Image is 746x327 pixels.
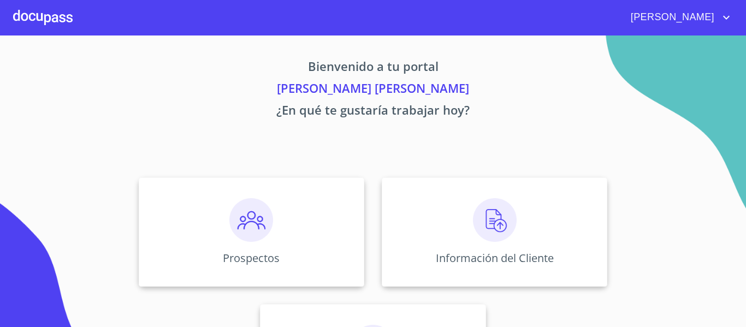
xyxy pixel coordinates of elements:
[37,101,709,123] p: ¿En qué te gustaría trabajar hoy?
[473,198,517,242] img: carga.png
[623,9,733,26] button: account of current user
[223,251,280,265] p: Prospectos
[37,79,709,101] p: [PERSON_NAME] [PERSON_NAME]
[229,198,273,242] img: prospectos.png
[37,57,709,79] p: Bienvenido a tu portal
[623,9,720,26] span: [PERSON_NAME]
[436,251,554,265] p: Información del Cliente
